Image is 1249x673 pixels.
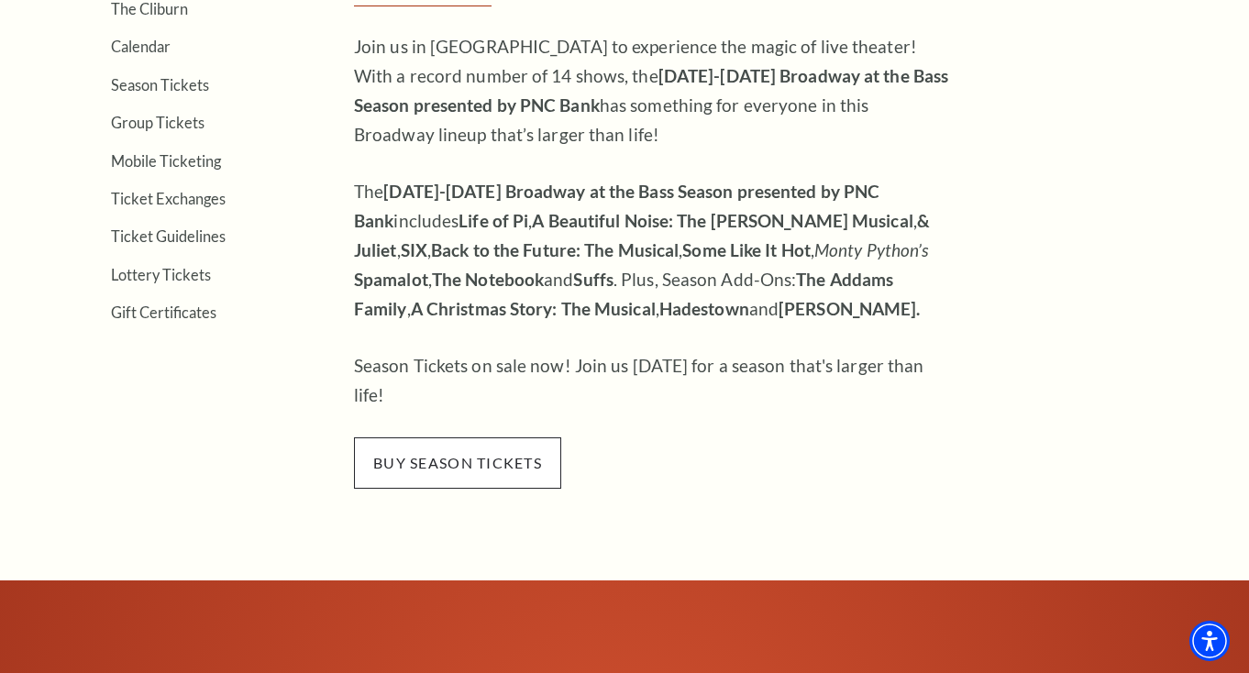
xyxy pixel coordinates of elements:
span: buy season tickets [354,437,561,489]
em: Monty Python’s [814,239,928,260]
strong: Suffs [573,269,613,290]
div: Accessibility Menu [1189,621,1230,661]
a: Group Tickets [111,114,204,131]
strong: Back to the Future: The Musical [431,239,679,260]
a: Calendar [111,38,171,55]
strong: A Christmas Story: The Musical [411,298,656,319]
strong: Spamalot [354,269,428,290]
p: Join us in [GEOGRAPHIC_DATA] to experience the magic of live theater! With a record number of 14 ... [354,32,950,149]
strong: Hadestown [659,298,749,319]
strong: Life of Pi [459,210,528,231]
strong: The Notebook [432,269,544,290]
a: Mobile Ticketing [111,152,221,170]
a: buy season tickets [354,451,561,472]
a: Gift Certificates [111,303,216,321]
p: The includes , , , , , , , and . Plus, Season Add-Ons: , , and [354,177,950,324]
strong: [PERSON_NAME]. [779,298,920,319]
strong: Some Like It Hot [682,239,811,260]
strong: A Beautiful Noise: The [PERSON_NAME] Musical [532,210,912,231]
a: Ticket Exchanges [111,190,226,207]
strong: SIX [401,239,427,260]
a: Season Tickets [111,76,209,94]
p: Season Tickets on sale now! Join us [DATE] for a season that's larger than life! [354,351,950,410]
a: Ticket Guidelines [111,227,226,245]
a: Lottery Tickets [111,266,211,283]
strong: [DATE]-[DATE] Broadway at the Bass Season presented by PNC Bank [354,181,879,231]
